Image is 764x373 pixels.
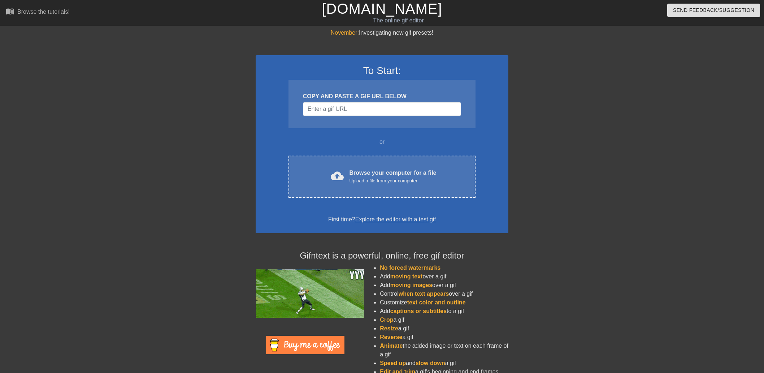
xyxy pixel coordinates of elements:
span: No forced watermarks [380,265,440,271]
img: Buy Me A Coffee [266,336,344,354]
h4: Gifntext is a powerful, online, free gif editor [256,251,508,261]
li: and a gif [380,359,508,368]
div: The online gif editor [258,16,538,25]
span: text color and outline [407,299,466,305]
div: Browse the tutorials! [17,9,70,15]
div: Investigating new gif presets! [256,29,508,37]
li: Add over a gif [380,281,508,290]
a: Browse the tutorials! [6,7,70,18]
img: football_small.gif [256,269,364,318]
input: Username [303,102,461,116]
h3: To Start: [265,65,499,77]
button: Send Feedback/Suggestion [667,4,760,17]
span: Send Feedback/Suggestion [673,6,754,15]
span: Speed up [380,360,406,366]
li: a gif [380,324,508,333]
div: Browse your computer for a file [350,169,437,185]
span: moving images [390,282,432,288]
li: the added image or text on each frame of a gif [380,342,508,359]
li: a gif [380,316,508,324]
li: Add to a gif [380,307,508,316]
span: captions or subtitles [390,308,447,314]
span: Resize [380,325,398,331]
li: a gif [380,333,508,342]
div: Upload a file from your computer [350,177,437,185]
li: Customize [380,298,508,307]
span: November: [331,30,359,36]
span: Crop [380,317,393,323]
span: moving text [390,273,423,279]
span: Reverse [380,334,402,340]
a: Explore the editor with a test gif [355,216,436,222]
div: First time? [265,215,499,224]
span: cloud_upload [331,169,344,182]
div: COPY AND PASTE A GIF URL BELOW [303,92,461,101]
span: when text appears [399,291,449,297]
span: menu_book [6,7,14,16]
li: Control over a gif [380,290,508,298]
span: Animate [380,343,403,349]
span: slow down [416,360,445,366]
li: Add over a gif [380,272,508,281]
div: or [274,138,490,146]
a: [DOMAIN_NAME] [322,1,442,17]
